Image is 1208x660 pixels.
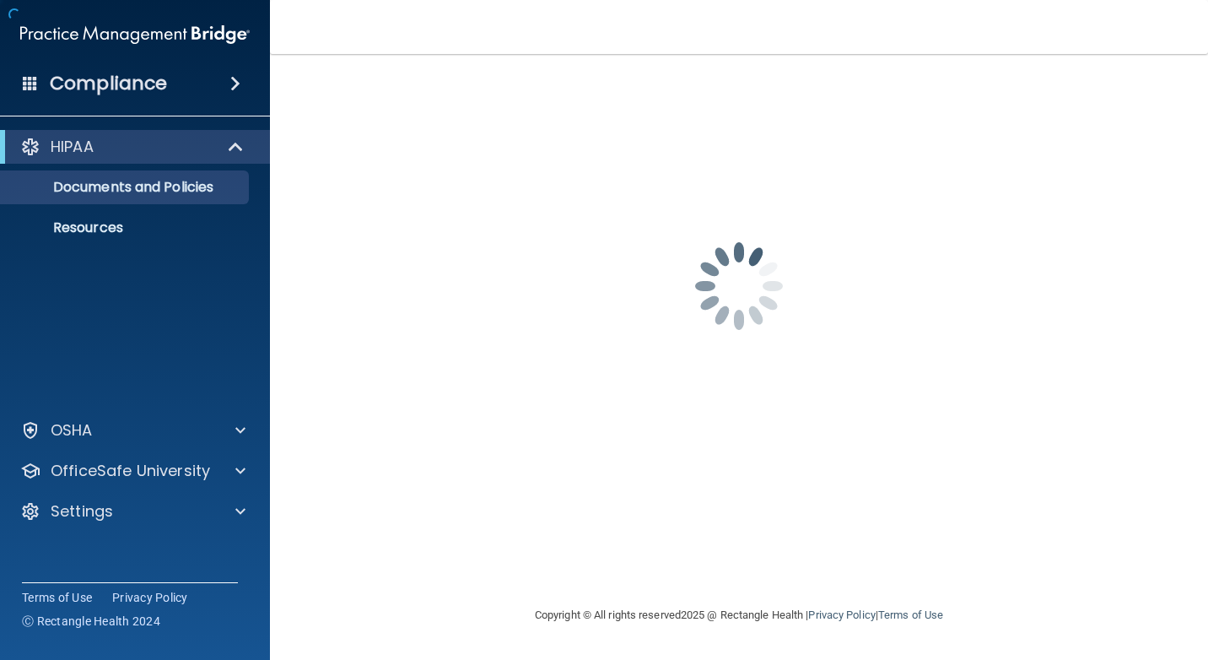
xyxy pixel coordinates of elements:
a: Terms of Use [878,609,943,621]
a: Privacy Policy [112,589,188,606]
a: Privacy Policy [808,609,875,621]
p: Documents and Policies [11,179,241,196]
p: HIPAA [51,137,94,157]
span: Ⓒ Rectangle Health 2024 [22,613,160,630]
p: OfficeSafe University [51,461,210,481]
a: OSHA [20,420,245,441]
img: PMB logo [20,18,250,51]
p: Resources [11,219,241,236]
a: Terms of Use [22,589,92,606]
a: HIPAA [20,137,245,157]
img: spinner.e123f6fc.gif [655,202,823,371]
a: OfficeSafe University [20,461,245,481]
p: Settings [51,501,113,522]
h4: Compliance [50,72,167,95]
div: Copyright © All rights reserved 2025 @ Rectangle Health | | [431,588,1047,642]
p: OSHA [51,420,93,441]
a: Settings [20,501,245,522]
